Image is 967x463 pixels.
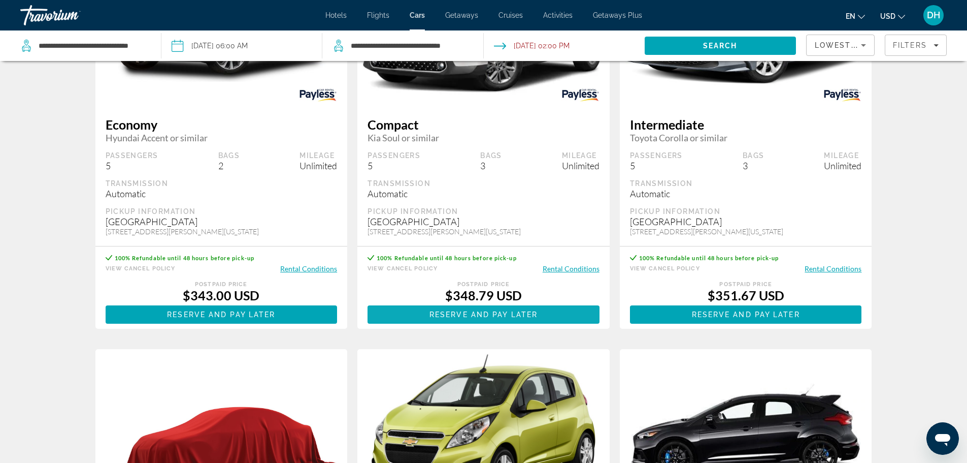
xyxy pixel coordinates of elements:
input: Search pickup location [38,38,146,53]
div: 3 [743,160,764,171]
span: USD [880,12,895,20]
input: Search dropoff location [350,38,468,53]
div: Passengers [368,151,420,160]
img: PAYLESS [813,84,872,107]
span: Intermediate [630,117,862,132]
div: Passengers [630,151,683,160]
span: Toyota Corolla or similar [630,132,862,143]
span: Reserve and pay later [429,311,538,319]
div: [STREET_ADDRESS][PERSON_NAME][US_STATE] [106,227,338,236]
span: Filters [893,41,927,49]
div: Bags [480,151,502,160]
button: View Cancel Policy [368,264,438,273]
div: $351.67 USD [630,288,862,303]
div: Bags [743,151,764,160]
a: Cruises [498,11,523,19]
div: $348.79 USD [368,288,599,303]
span: Kia Soul or similar [368,132,599,143]
button: Rental Conditions [543,264,599,273]
div: Passengers [106,151,158,160]
div: Pickup Information [106,207,338,216]
div: [GEOGRAPHIC_DATA] [368,216,599,227]
span: Lowest Price [815,41,880,49]
span: Search [703,42,738,50]
div: Pickup Information [368,207,599,216]
span: 100% Refundable until 48 hours before pick-up [115,255,255,261]
button: Change language [846,9,865,23]
div: Transmission [630,179,862,188]
div: 2 [218,160,240,171]
span: Economy [106,117,338,132]
button: View Cancel Policy [106,264,176,273]
iframe: Button to launch messaging window [926,422,959,455]
span: Compact [368,117,599,132]
div: [GEOGRAPHIC_DATA] [630,216,862,227]
a: Travorium [20,2,122,28]
button: Reserve and pay later [368,305,599,324]
button: Rental Conditions [805,264,861,273]
div: Transmission [106,179,338,188]
span: Reserve and pay later [692,311,800,319]
button: Open drop-off date and time picker [494,30,570,61]
div: Unlimited [824,160,861,171]
button: Change currency [880,9,905,23]
div: Mileage [824,151,861,160]
button: Reserve and pay later [630,305,862,324]
div: 5 [368,160,420,171]
span: en [846,12,855,20]
div: Pickup Information [630,207,862,216]
div: $343.00 USD [106,288,338,303]
button: User Menu [920,5,947,26]
button: Search [645,37,796,55]
div: Mileage [299,151,337,160]
span: Hyundai Accent or similar [106,132,338,143]
div: Unlimited [562,160,599,171]
span: 100% Refundable until 48 hours before pick-up [639,255,779,261]
a: Hotels [325,11,347,19]
button: View Cancel Policy [630,264,700,273]
a: Activities [543,11,573,19]
mat-select: Sort by [815,39,866,51]
span: Reserve and pay later [167,311,275,319]
span: DH [927,10,940,20]
div: 5 [630,160,683,171]
div: Postpaid Price [368,281,599,288]
button: Reserve and pay later [106,305,338,324]
img: PAYLESS [551,84,610,107]
div: [GEOGRAPHIC_DATA] [106,216,338,227]
div: Automatic [630,188,862,199]
div: Postpaid Price [106,281,338,288]
span: 100% Refundable until 48 hours before pick-up [377,255,517,261]
img: PAYLESS [289,84,347,107]
div: 3 [480,160,502,171]
div: [STREET_ADDRESS][PERSON_NAME][US_STATE] [368,227,599,236]
div: Postpaid Price [630,281,862,288]
a: Getaways [445,11,478,19]
div: 5 [106,160,158,171]
div: Automatic [106,188,338,199]
div: [STREET_ADDRESS][PERSON_NAME][US_STATE] [630,227,862,236]
div: Bags [218,151,240,160]
a: Getaways Plus [593,11,642,19]
a: Cars [410,11,425,19]
div: Transmission [368,179,599,188]
div: Mileage [562,151,599,160]
div: Unlimited [299,160,337,171]
div: Automatic [368,188,599,199]
button: Pickup date: Oct 06, 2025 06:00 AM [172,30,248,61]
a: Flights [367,11,389,19]
button: Filters [885,35,947,56]
button: Rental Conditions [280,264,337,273]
